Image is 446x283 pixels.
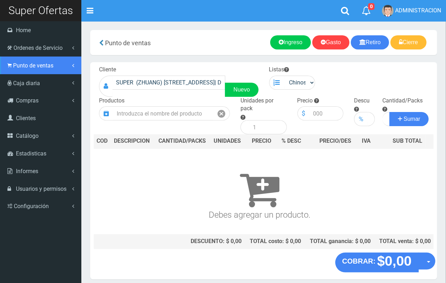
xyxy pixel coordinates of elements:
label: Cliente [99,66,116,74]
label: Listas [269,66,289,74]
div: TOTAL costo: $ 0,00 [247,237,301,246]
span: Home [16,27,31,34]
div: TOTAL venta: $ 0,00 [376,237,431,246]
span: Super Ofertas [8,4,73,17]
div: $ [297,106,310,120]
a: Retiro [351,35,389,49]
span: Compras [16,97,39,104]
div: DESCUENTO: $ 0,00 [157,237,242,246]
span: Configuración [14,203,49,210]
label: Unidades por pack [241,97,286,113]
h3: Debes agregar un producto. [97,159,423,220]
th: CANTIDAD/PACKS [155,134,210,148]
a: Nuevo [225,83,258,97]
span: 0 [368,3,375,10]
span: Catálogo [16,132,39,139]
th: UNIDADES [210,134,244,148]
label: Descu [354,97,370,105]
div: % [354,112,367,126]
label: Precio [297,97,313,105]
span: Caja diaria [13,80,40,87]
input: 000 [367,112,375,126]
span: ADMINISTRACION [395,7,441,14]
input: 1 [249,120,286,134]
span: % DESC [282,137,301,144]
strong: COBRAR: [342,257,376,265]
a: Cierre [390,35,427,49]
strong: $0,00 [377,253,412,269]
span: Informes [16,168,38,175]
span: SUB TOTAL [393,137,423,145]
th: COD [94,134,111,148]
span: Sumar [404,116,420,122]
button: Sumar [389,112,429,126]
span: Punto de ventas [13,62,53,69]
span: CRIPCION [124,137,150,144]
input: Consumidor Final [112,76,225,90]
span: Usuarios y permisos [16,185,66,192]
input: 000 [310,106,343,120]
span: Estadisticas [16,150,46,157]
input: Cantidad [382,112,390,126]
img: User Image [382,5,394,17]
label: Productos [99,97,124,105]
button: COBRAR: $0,00 [335,253,419,272]
span: PRECIO [252,137,271,145]
span: Punto de ventas [105,39,151,47]
a: Gasto [312,35,349,49]
span: PRECIO/DES [319,137,351,144]
div: TOTAL ganancia: $ 0,00 [307,237,371,246]
span: IVA [362,137,371,144]
span: Ordenes de Servicio [13,45,63,51]
span: Clientes [16,115,36,122]
label: Cantidad/Packs [382,97,423,105]
a: Ingreso [270,35,311,49]
input: Introduzca el nombre del producto [113,106,213,120]
th: DES [111,134,154,148]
